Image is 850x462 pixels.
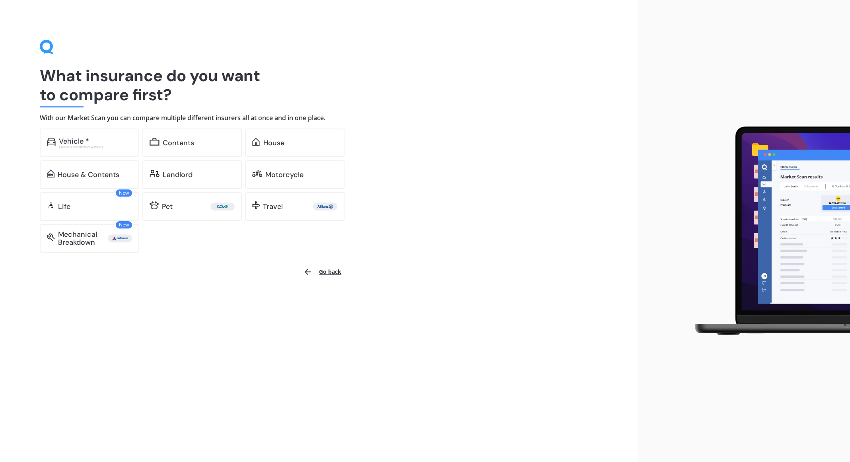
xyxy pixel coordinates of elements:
div: Pet [162,203,173,211]
img: Cove.webp [212,203,233,211]
img: motorbike.c49f395e5a6966510904.svg [252,170,262,177]
div: Motorcycle [265,171,303,179]
button: Go back [298,262,346,281]
div: Contents [163,139,194,147]
div: Life [58,203,70,211]
div: Excludes commercial vehicles [59,145,132,148]
img: home-and-contents.b802091223b8502ef2dd.svg [47,170,54,177]
span: New [116,221,132,228]
img: laptop.webp [683,122,850,341]
div: Travel [263,203,283,211]
a: Pet [142,192,242,221]
img: travel.bdda8d6aa9c3f12c5fe2.svg [252,201,260,209]
img: mbi.6615ef239df2212c2848.svg [47,233,55,241]
div: Mechanical Breakdown [58,230,108,246]
img: Allianz.webp [315,203,336,211]
div: Vehicle * [59,137,89,145]
img: Autosure.webp [109,234,130,242]
div: House & Contents [58,171,119,179]
h1: What insurance do you want to compare first? [40,66,598,104]
img: home.91c183c226a05b4dc763.svg [252,138,260,146]
img: content.01f40a52572271636b6f.svg [150,138,159,146]
span: New [116,189,132,197]
div: House [263,139,284,147]
img: life.f720d6a2d7cdcd3ad642.svg [47,201,55,209]
img: landlord.470ea2398dcb263567d0.svg [150,170,159,177]
img: pet.71f96884985775575a0d.svg [150,201,159,209]
img: car.f15378c7a67c060ca3f3.svg [47,138,56,146]
h4: With our Market Scan you can compare multiple different insurers all at once and in one place. [40,114,598,122]
div: Landlord [163,171,193,179]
